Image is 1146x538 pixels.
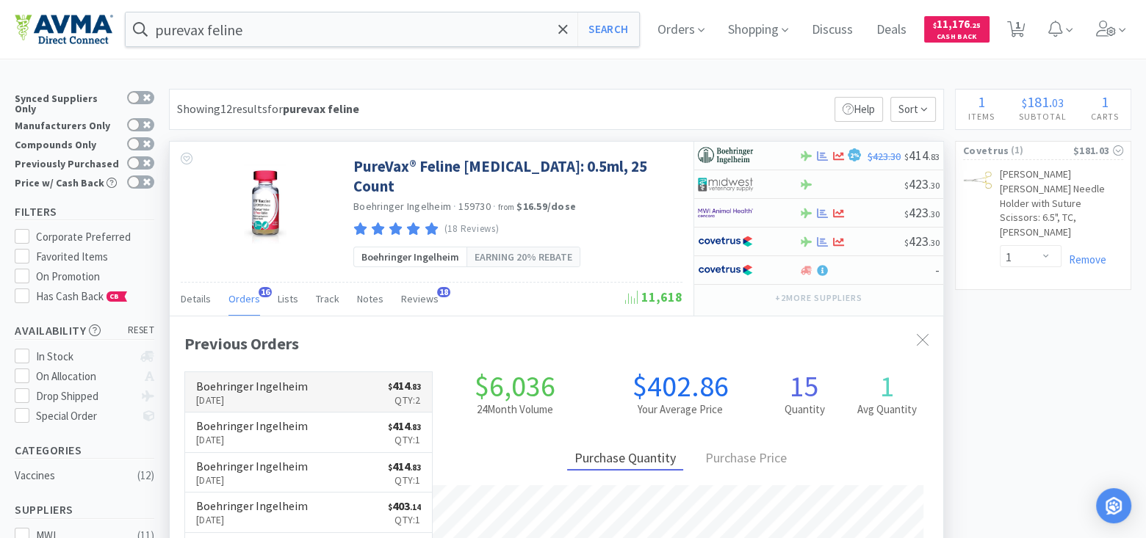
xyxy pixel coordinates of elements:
[283,101,359,116] strong: purevax feline
[36,368,134,385] div: On Allocation
[904,175,940,192] span: 423
[388,512,421,528] p: Qty: 1
[933,17,981,31] span: 11,176
[196,460,308,472] h6: Boehringer Ingelheim
[15,203,154,220] h5: Filters
[15,14,113,45] img: e4e33dab9f054f5782a47901c742baa9_102.png
[963,142,1009,159] span: Covetrus
[868,150,901,163] span: $423.30
[184,331,929,357] div: Previous Orders
[1006,95,1078,109] div: .
[929,151,940,162] span: . 83
[933,21,937,30] span: $
[835,97,883,122] p: Help
[444,222,500,237] p: (18 Reviews)
[267,101,359,116] span: for
[137,467,154,484] div: ( 12 )
[196,392,308,408] p: [DATE]
[36,228,155,246] div: Corporate Preferred
[1096,488,1131,523] div: Open Intercom Messenger
[1000,167,1123,245] a: [PERSON_NAME] [PERSON_NAME] Needle Holder with Suture Scissors: 6.5", TC, [PERSON_NAME]
[196,512,308,528] p: [DATE]
[185,492,432,533] a: Boehringer Ingelheim[DATE]$403.14Qty:1
[361,249,459,265] span: Boehringer Ingelheim
[890,97,936,122] span: Sort
[185,453,432,493] a: Boehringer Ingelheim[DATE]$414.83Qty:1
[15,442,154,459] h5: Categories
[1062,252,1106,266] a: Remove
[36,248,155,266] div: Favorited Items
[850,152,860,159] span: 2
[433,371,598,401] h1: $6,036
[904,208,909,219] span: $
[598,371,763,401] h1: $402.86
[498,202,514,212] span: from
[388,459,421,473] span: 414
[1101,92,1109,111] span: 1
[388,498,421,513] span: 403
[15,501,154,518] h5: Suppliers
[1006,109,1078,123] h4: Subtotal
[1001,25,1031,38] a: 1
[196,420,308,432] h6: Boehringer Ingelheim
[475,249,572,265] span: Earning 20% rebate
[107,292,122,301] span: CB
[904,233,940,250] span: 423
[698,230,753,252] img: 77fca1acd8b6420a9015268ca798ef17_1.png
[410,382,421,392] span: . 83
[196,500,308,512] h6: Boehringer Ingelheim
[410,422,421,432] span: . 83
[846,371,929,401] h1: 1
[935,261,940,278] span: -
[929,237,940,248] span: . 30
[698,173,753,195] img: 4dd14cff54a648ac9e977f0c5da9bc2e_5.png
[904,147,940,164] span: 414
[196,472,308,488] p: [DATE]
[388,472,421,488] p: Qty: 1
[15,118,120,131] div: Manufacturers Only
[956,109,1006,123] h4: Items
[228,292,260,305] span: Orders
[259,287,272,297] span: 16
[15,322,154,339] h5: Availability
[1009,143,1073,158] span: ( 1 )
[625,288,682,305] span: 11,618
[1052,95,1064,110] span: 03
[353,156,679,197] a: PureVax® Feline [MEDICAL_DATA]: 0.5ml, 25 Count
[128,323,155,338] span: reset
[458,200,491,213] span: 159730
[217,156,313,252] img: 954282f8734d4f88b1e2f7aa64ebf70f_337091.jpeg
[388,432,421,448] p: Qty: 1
[698,202,753,224] img: f6b2451649754179b5b4e0c70c3f7cb0_2.png
[846,401,929,418] h2: Avg Quantity
[185,412,432,453] a: Boehringer Ingelheim[DATE]$414.83Qty:1
[924,10,990,49] a: $11,176.25Cash Back
[15,175,120,188] div: Price w/ Cash Back
[15,91,120,114] div: Synced Suppliers Only
[410,462,421,473] span: . 83
[388,502,392,512] span: $
[185,372,432,412] a: Boehringer Ingelheim[DATE]$414.83Qty:2
[177,100,359,119] div: Showing 12 results
[196,380,308,392] h6: Boehringer Ingelheim
[388,462,392,473] span: $
[388,392,421,408] p: Qty: 2
[854,151,860,159] span: %
[698,145,753,167] img: 730db3968b864e76bcafd0174db25112_22.png
[353,200,451,213] a: Boehringer Ingelheim
[933,33,981,43] span: Cash Back
[15,156,120,169] div: Previously Purchased
[567,448,683,470] div: Purchase Quantity
[278,292,298,305] span: Lists
[15,137,120,150] div: Compounds Only
[904,151,909,162] span: $
[929,180,940,191] span: . 30
[806,23,859,37] a: Discuss
[410,502,421,512] span: . 14
[577,12,638,46] button: Search
[768,288,870,308] button: +2more suppliers
[929,208,940,219] span: . 30
[904,204,940,221] span: 423
[181,292,211,305] span: Details
[1027,92,1049,111] span: 181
